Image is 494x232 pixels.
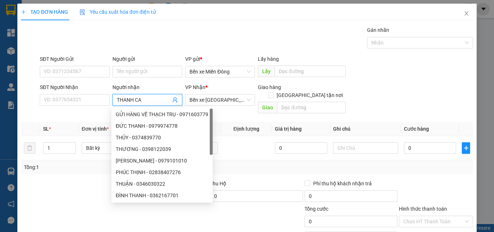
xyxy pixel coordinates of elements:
[116,134,208,142] div: THỦY - 0374839770
[111,120,213,132] div: ĐỨC THANH - 0979974778
[258,66,274,77] span: Lấy
[21,9,26,14] span: plus
[111,132,213,143] div: THỦY - 0374839770
[111,190,213,201] div: ĐÌNH THANH - 0362167701
[464,10,469,16] span: close
[233,126,259,132] span: Định lượng
[116,191,208,199] div: ĐÌNH THANH - 0362167701
[305,206,328,212] span: Tổng cước
[80,9,156,15] span: Yêu cầu xuất hóa đơn điện tử
[112,55,182,63] div: Người gửi
[185,55,255,63] div: VP gửi
[40,55,110,63] div: SĐT Người Gửi
[116,122,208,130] div: ĐỨC THANH - 0979974778
[82,126,109,132] span: Đơn vị tính
[80,9,85,15] img: icon
[275,142,327,154] input: 0
[367,27,389,33] label: Gán nhãn
[310,180,375,187] span: Phí thu hộ khách nhận trả
[116,145,208,153] div: THƯƠNG - 0398122039
[404,126,429,132] span: Cước hàng
[111,155,213,166] div: KIỀU THANH CHÍ - 0979101010
[275,126,302,132] span: Giá trị hàng
[456,4,477,24] button: Close
[43,126,49,132] span: SL
[111,143,213,155] div: THƯƠNG - 0398122039
[258,56,279,62] span: Lấy hàng
[111,166,213,178] div: PHÚC THỊNH - 02838407276
[116,110,208,118] div: GỬI HÀNG VỀ THẠCH TRỤ - 0971603779
[116,157,208,165] div: [PERSON_NAME] - 0979101010
[4,4,105,31] li: Rạng Đông Buslines
[210,181,226,186] span: Thu Hộ
[24,163,191,171] div: Tổng: 1
[21,9,68,15] span: TẠO ĐƠN HÀNG
[112,83,182,91] div: Người nhận
[86,143,142,153] span: Bất kỳ
[111,109,213,120] div: GỬI HÀNG VỀ THẠCH TRỤ - 0971603779
[189,94,251,105] span: Bến xe Quảng Ngãi
[50,39,96,63] li: VP Bến xe [GEOGRAPHIC_DATA]
[399,206,447,212] label: Hình thức thanh toán
[185,84,205,90] span: VP Nhận
[462,145,470,151] span: plus
[111,178,213,190] div: THUẬN - 0346030322
[116,180,208,188] div: THUẬN - 0346030322
[462,142,470,154] button: plus
[274,66,346,77] input: Dọc đường
[333,142,398,154] input: Ghi Chú
[330,122,401,136] th: Ghi chú
[24,142,35,154] button: delete
[116,168,208,176] div: PHÚC THỊNH - 02838407276
[258,84,281,90] span: Giao hàng
[40,83,110,91] div: SĐT Người Nhận
[274,91,346,99] span: [GEOGRAPHIC_DATA] tận nơi
[277,102,346,113] input: Dọc đường
[4,39,50,55] li: VP Bến xe Miền Đông
[189,66,251,77] span: Bến xe Miền Đông
[258,102,277,113] span: Giao
[172,97,178,103] span: user-add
